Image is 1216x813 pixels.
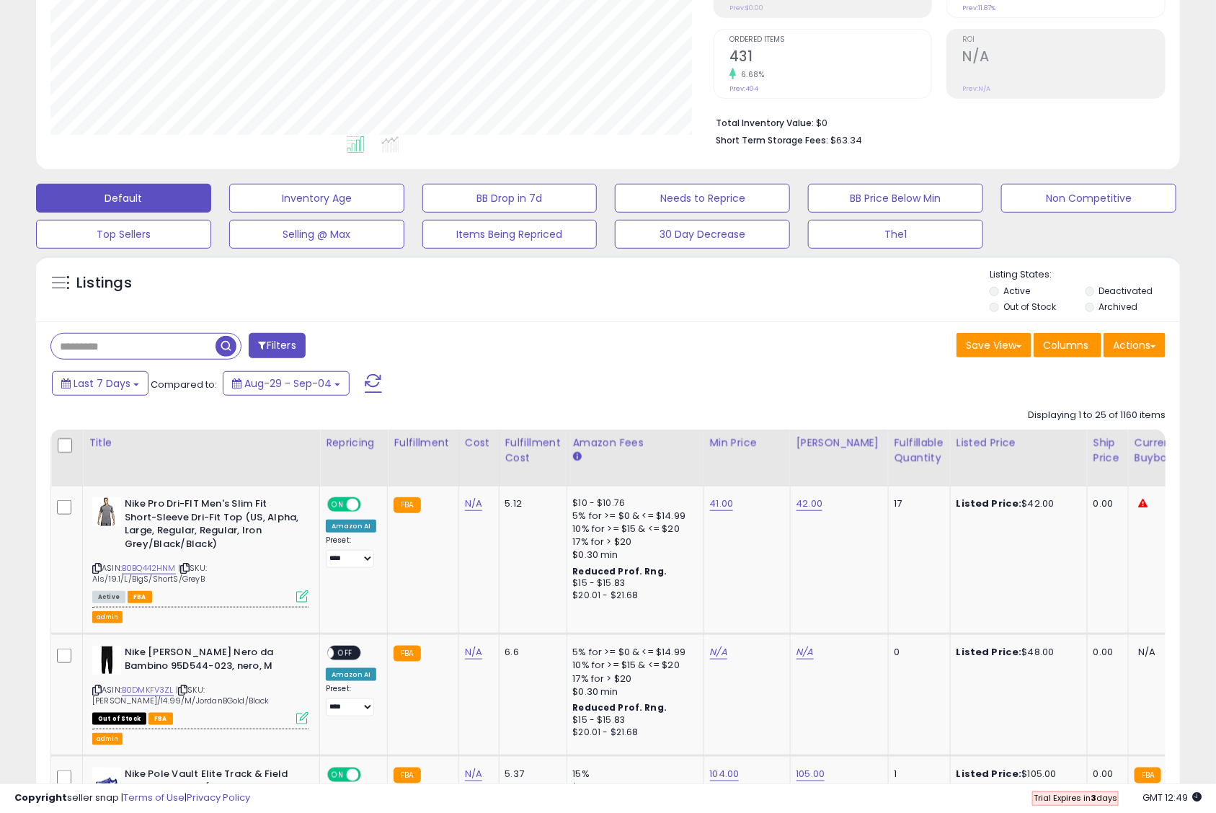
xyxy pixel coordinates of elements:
div: 1 [895,768,939,781]
img: 413ZXImBT1L._SL40_.jpg [92,497,121,526]
button: Items Being Repriced [422,220,598,249]
a: N/A [796,645,814,659]
button: Non Competitive [1001,184,1176,213]
div: Ship Price [1093,435,1122,466]
button: Columns [1034,333,1101,357]
a: N/A [465,497,482,511]
small: Prev: 11.87% [962,4,995,12]
a: B0BQ442HNM [122,562,176,574]
div: 0.00 [1093,768,1117,781]
b: Short Term Storage Fees: [716,134,828,146]
span: Last 7 Days [74,376,130,391]
div: $0.30 min [573,548,693,561]
a: N/A [465,767,482,781]
small: 6.68% [736,69,765,80]
h2: N/A [962,48,1165,68]
div: Title [89,435,314,450]
span: Trial Expires in days [1034,792,1117,804]
a: B0DMKFV3ZL [122,684,174,696]
div: 0.00 [1093,497,1117,510]
div: 15% [573,768,693,781]
a: 42.00 [796,497,823,511]
a: 41.00 [710,497,734,511]
div: 17% for > $20 [573,536,693,548]
div: $15 - $15.83 [573,577,693,590]
b: Listed Price: [957,767,1022,781]
b: Nike [PERSON_NAME] Nero da Bambino 95D544-023, nero, M [125,646,300,676]
h2: 431 [729,48,932,68]
div: $15 - $15.83 [573,714,693,727]
a: Terms of Use [123,791,185,804]
button: Default [36,184,211,213]
b: Reduced Prof. Rng. [573,701,667,714]
div: $48.00 [957,646,1076,659]
button: Actions [1104,333,1166,357]
span: Aug-29 - Sep-04 [244,376,332,391]
p: Listing States: [990,268,1180,282]
span: $63.34 [830,133,862,147]
div: Amazon AI [326,520,376,533]
div: 17% for > $20 [573,672,693,685]
button: admin [92,733,123,745]
label: Archived [1099,301,1138,313]
button: Aug-29 - Sep-04 [223,371,350,396]
li: $0 [716,113,1155,130]
b: Nike Pro Dri-FIT Men's Slim Fit Short-Sleeve Dri-Fit Top (US, Alpha, Large, Regular, Regular, Iro... [125,497,300,554]
label: Out of Stock [1004,301,1057,313]
span: Compared to: [151,378,217,391]
div: $20.01 - $21.68 [573,727,693,739]
label: Deactivated [1099,285,1153,297]
b: Listed Price: [957,645,1022,659]
button: Inventory Age [229,184,404,213]
button: Needs to Reprice [615,184,790,213]
div: Preset: [326,536,376,568]
small: FBA [1135,768,1161,783]
div: 0.00 [1093,646,1117,659]
button: Last 7 Days [52,371,148,396]
a: 105.00 [796,767,825,781]
span: OFF [359,499,382,511]
span: | SKU: [PERSON_NAME]/14.99/M/JordanBGold/Black [92,684,270,706]
b: 3 [1091,792,1096,804]
div: Fulfillable Quantity [895,435,944,466]
span: Columns [1043,338,1088,352]
a: N/A [710,645,727,659]
small: FBA [394,497,420,513]
button: BB Drop in 7d [422,184,598,213]
span: ROI [962,36,1165,44]
button: 30 Day Decrease [615,220,790,249]
b: Listed Price: [957,497,1022,510]
button: Selling @ Max [229,220,404,249]
span: FBA [128,591,152,603]
button: admin [92,611,123,623]
span: All listings that are currently out of stock and unavailable for purchase on Amazon [92,713,146,725]
button: Filters [249,333,305,358]
div: $42.00 [957,497,1076,510]
span: Ordered Items [729,36,932,44]
img: 21nARuvsGqL._SL40_.jpg [92,646,121,675]
div: 17 [895,497,939,510]
div: Fulfillment Cost [505,435,561,466]
div: Min Price [710,435,784,450]
a: 104.00 [710,767,740,781]
b: Total Inventory Value: [716,117,814,129]
div: 10% for >= $15 & <= $20 [573,659,693,672]
div: ASIN: [92,646,309,723]
small: Amazon Fees. [573,450,582,463]
small: Prev: 404 [729,84,758,93]
button: Top Sellers [36,220,211,249]
span: N/A [1138,645,1155,659]
div: 5% for >= $0 & <= $14.99 [573,646,693,659]
div: Current Buybox Price [1135,435,1209,466]
strong: Copyright [14,791,67,804]
img: 31OjT9k4GLL._SL40_.jpg [92,768,121,796]
div: 0 [895,646,939,659]
div: $0.30 min [573,685,693,698]
small: FBA [394,646,420,662]
h5: Listings [76,273,132,293]
span: OFF [334,647,357,659]
div: Listed Price [957,435,1081,450]
div: ASIN: [92,497,309,601]
button: BB Price Below Min [808,184,983,213]
div: $10 - $10.76 [573,497,693,510]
